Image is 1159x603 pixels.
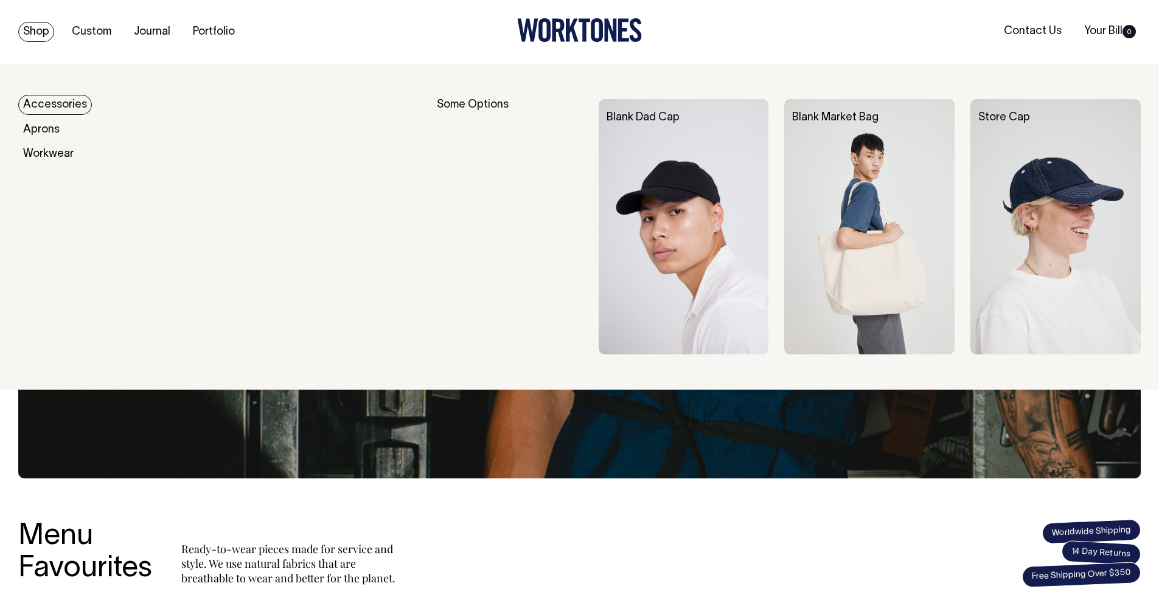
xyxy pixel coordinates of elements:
[1122,25,1136,38] span: 0
[607,112,680,123] a: Blank Dad Cap
[67,22,116,42] a: Custom
[784,99,955,354] img: Blank Market Bag
[978,112,1030,123] a: Store Cap
[129,22,175,42] a: Journal
[1042,519,1141,544] span: Worldwide Shipping
[1061,540,1141,566] span: 14 Day Returns
[18,95,92,115] a: Accessories
[181,542,400,585] p: Ready-to-wear pieces made for service and style. We use natural fabrics that are breathable to we...
[18,22,54,42] a: Shop
[18,144,78,164] a: Workwear
[18,120,64,140] a: Aprons
[18,521,152,585] h3: Menu Favourites
[437,99,583,354] div: Some Options
[599,99,769,354] img: Blank Dad Cap
[188,22,240,42] a: Portfolio
[1022,562,1141,588] span: Free Shipping Over $350
[999,21,1067,41] a: Contact Us
[792,112,879,123] a: Blank Market Bag
[1079,21,1141,41] a: Your Bill0
[970,99,1141,354] img: Store Cap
